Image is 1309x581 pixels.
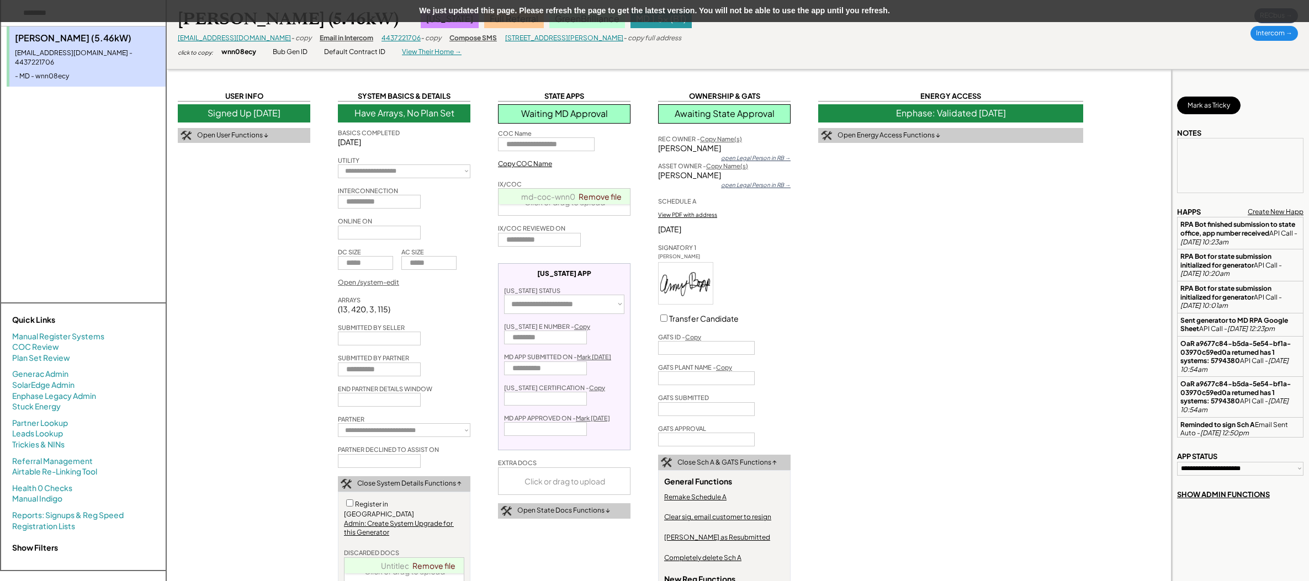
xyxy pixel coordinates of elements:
[12,466,97,477] a: Airtable Re-Linking Tool
[658,243,696,252] div: SIGNATORY 1
[320,34,373,43] div: Email in Intercom
[12,380,75,391] a: SolarEdge Admin
[1180,420,1255,429] strong: Reminded to sign Sch A
[357,479,462,488] div: Close System Details Functions ↑
[1180,220,1300,246] div: API Call -
[338,248,361,256] div: DC SIZE
[821,131,832,141] img: tool-icon.png
[664,533,770,542] div: [PERSON_NAME] as Resubmitted
[677,458,777,467] div: Close Sch A & GATS Functions ↑
[658,104,791,123] div: Awaiting State Approval
[1227,324,1275,333] em: [DATE] 12:23pm
[1180,380,1300,414] div: API Call -
[338,385,432,393] div: END PARTNER DETAILS WINDOW
[1180,380,1291,405] strong: OaR a9677c84-b5da-5e54-bf1a-03970c59ed0a returned has 1 systems: 5794380
[818,104,1083,122] div: Enphase: Validated [DATE]
[1180,238,1228,246] em: [DATE] 10:23am
[498,180,522,188] div: IX/COC
[504,353,611,361] div: MD APP SUBMITTED ON -
[449,34,497,43] div: Compose SMS
[178,104,310,122] div: Signed Up [DATE]
[664,476,732,493] div: General Functions
[338,129,400,137] div: BASICS COMPLETED
[12,391,96,402] a: Enphase Legacy Admin
[706,162,748,169] u: Copy Name(s)
[12,521,75,532] a: Registration Lists
[15,49,160,67] div: [EMAIL_ADDRESS][DOMAIN_NAME] - 4437221706
[658,135,742,143] div: REC OWNER -
[12,342,59,353] a: COC Review
[1180,316,1289,333] strong: Sent generator to MD RPA Google Sheet
[338,323,405,332] div: SUBMITTED BY SELLER
[291,34,311,43] div: - copy
[338,186,398,195] div: INTERCONNECTION
[504,286,560,295] div: [US_STATE] STATUS
[1180,339,1300,374] div: API Call -
[521,191,609,201] span: md-coc-wnn08ecy.pdf
[818,91,1083,102] div: ENERGY ACCESS
[197,131,268,140] div: Open User Functions ↓
[12,369,68,380] a: Generac Admin
[273,47,308,57] div: Bub Gen ID
[1180,284,1300,310] div: API Call -
[341,479,352,489] img: tool-icon.png
[1180,252,1300,278] div: API Call -
[338,156,359,164] div: UTILITY
[499,468,631,494] div: Click or drag to upload
[721,181,791,189] div: open Legal Person in RB →
[338,104,470,122] div: Have Arrays, No Plan Set
[344,500,414,518] label: Register in [GEOGRAPHIC_DATA]
[1180,420,1300,438] div: Email Sent Auto -
[498,91,630,102] div: STATE APPS
[658,253,713,260] div: [PERSON_NAME]
[1180,301,1228,310] em: [DATE] 10:01am
[338,415,364,423] div: PARTNER
[12,542,58,552] strong: Show Filters
[178,49,213,56] div: click to copy:
[1180,284,1273,301] strong: RPA Bot for state submission initialized for generator
[12,331,104,342] a: Manual Register Systems
[685,333,701,340] u: Copy
[12,401,61,412] a: Stuck Energy
[498,224,565,232] div: IX/COC REVIEWED ON
[338,296,361,304] div: ARRAYS
[498,129,532,137] div: COC Name
[501,506,512,516] img: tool-icon.png
[344,519,464,538] div: Admin: Create System Upgrade for this Generator
[1177,97,1241,114] button: Mark as Tricky
[381,34,421,42] a: 4437221706
[1180,316,1300,333] div: API Call -
[178,91,310,102] div: USER INFO
[1180,339,1291,365] strong: OaR a9677c84-b5da-5e54-bf1a-03970c59ed0a returned has 1 systems: 5794380
[409,558,459,573] a: Remove file
[716,364,732,371] u: Copy
[338,91,470,102] div: SYSTEM BASICS & DETAILS
[838,131,940,140] div: Open Energy Access Functions ↓
[658,211,717,218] div: View PDF with address
[12,493,62,504] a: Manual Indigo
[402,47,462,57] div: View Their Home →
[181,131,192,141] img: tool-icon.png
[537,269,591,278] div: [US_STATE] APP
[221,47,256,57] div: wnn08ecy
[658,170,791,181] div: [PERSON_NAME]
[338,278,399,287] div: Open /system-edit
[338,304,390,315] div: (13, 420, 3, 115)
[1177,207,1201,217] div: HAPPS
[12,439,65,450] a: Trickies & NINs
[658,224,791,235] div: [DATE]
[498,159,552,169] div: Copy COC Name
[664,553,741,563] div: Completely delete Sch A
[504,414,610,422] div: MD APP APPROVED ON -
[1180,397,1290,414] em: [DATE] 10:54am
[12,456,93,467] a: Referral Management
[421,34,441,43] div: - copy
[589,384,605,391] u: Copy
[575,189,626,204] a: Remove file
[1177,128,1201,138] div: NOTES
[664,513,771,522] div: Clear sig, email customer to resign
[15,32,160,44] div: [PERSON_NAME] (5.46kW)
[1180,252,1273,269] strong: RPA Bot for state submission initialized for generator
[721,154,791,162] div: open Legal Person in RB →
[517,506,610,515] div: Open State Docs Functions ↓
